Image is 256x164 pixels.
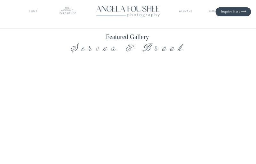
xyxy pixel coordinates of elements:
a: HOME [28,10,38,12]
a: ABOUT US [179,10,193,12]
i: Serena & Brook [71,41,186,54]
a: Inquire Here ⟶ [217,9,247,13]
a: THE WEDDINGEXPERIENCE [60,6,75,16]
nav: THE WEDDING EXPERIENCE [60,6,75,16]
h1: Featured Gallery [106,33,150,41]
a: BLOG [205,10,220,12]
